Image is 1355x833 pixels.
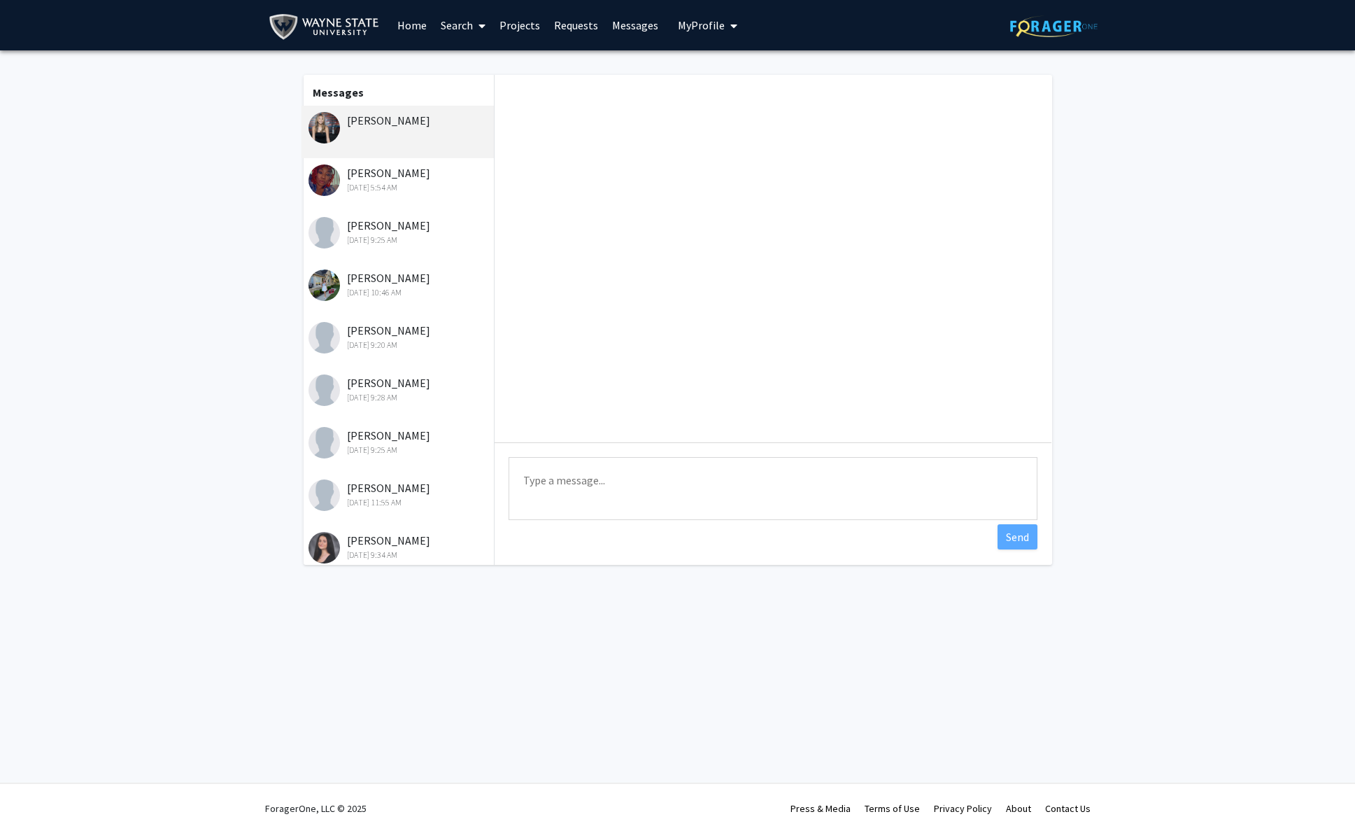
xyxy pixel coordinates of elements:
a: Contact Us [1045,802,1091,815]
div: [DATE] 5:54 AM [308,181,491,194]
a: Messages [605,1,665,50]
span: My Profile [678,18,725,32]
div: [DATE] 9:25 AM [308,444,491,456]
a: Requests [547,1,605,50]
textarea: Message [509,457,1037,520]
b: Messages [313,85,364,99]
img: Abehha Jaffry [308,374,340,406]
div: [PERSON_NAME] [308,112,491,129]
a: About [1006,802,1031,815]
div: [PERSON_NAME] [308,532,491,561]
div: [PERSON_NAME] [308,479,491,509]
iframe: Chat [10,770,59,822]
div: [DATE] 9:28 AM [308,391,491,404]
div: [DATE] 9:25 AM [308,234,491,246]
div: [DATE] 11:55 AM [308,496,491,509]
img: ForagerOne Logo [1010,15,1098,37]
button: Send [998,524,1037,549]
a: Press & Media [790,802,851,815]
div: [DATE] 10:46 AM [308,286,491,299]
a: Terms of Use [865,802,920,815]
a: Home [390,1,434,50]
img: Maja Keyser [308,112,340,143]
a: Privacy Policy [934,802,992,815]
div: [DATE] 9:34 AM [308,549,491,561]
div: ForagerOne, LLC © 2025 [265,784,367,833]
img: Melodi Yilmaz [308,427,340,458]
div: [PERSON_NAME] [308,374,491,404]
img: Min-Ha Ahmed [308,164,340,196]
img: Giulia Spagnoli [308,269,340,301]
div: [PERSON_NAME] [308,164,491,194]
a: Projects [492,1,547,50]
img: Dana Sunbulli [308,479,340,511]
img: Zoha Khawaja [308,322,340,353]
div: [PERSON_NAME] [308,269,491,299]
img: Xhiko Ahmeti [308,532,340,563]
div: [PERSON_NAME] [308,427,491,456]
img: Wayne State University Logo [269,11,385,43]
div: [DATE] 9:20 AM [308,339,491,351]
div: [PERSON_NAME] [308,217,491,246]
a: Search [434,1,492,50]
img: Nabila Inan [308,217,340,248]
div: [PERSON_NAME] [308,322,491,351]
